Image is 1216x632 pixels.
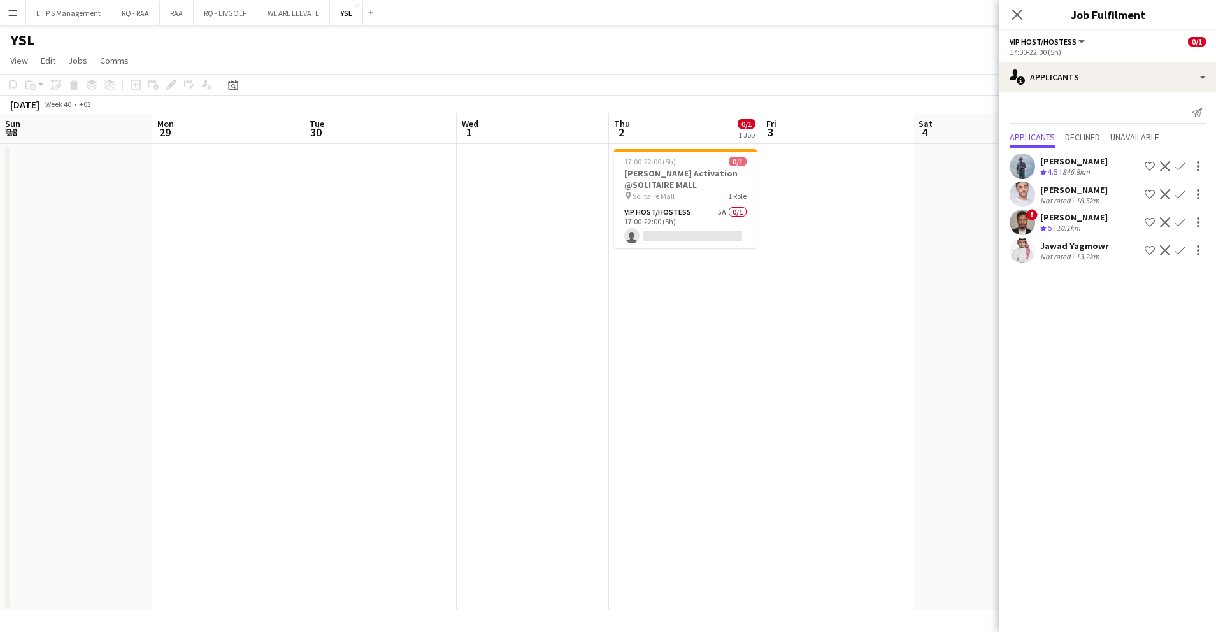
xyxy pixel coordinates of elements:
span: 4.5 [1048,167,1057,176]
h3: Job Fulfilment [999,6,1216,23]
span: Thu [614,118,630,129]
button: RAA [160,1,194,25]
span: VIP Host/Hostess [1010,37,1077,47]
div: 10.1km [1054,223,1083,234]
span: Edit [41,55,55,66]
span: ! [1026,209,1038,220]
button: VIP Host/Hostess [1010,37,1087,47]
div: Not rated [1040,252,1073,261]
a: Jobs [63,52,92,69]
span: Fri [766,118,776,129]
h3: [PERSON_NAME] Activation @SOLITAIRE MALL [614,168,757,190]
div: [DATE] [10,98,39,111]
span: Jobs [68,55,87,66]
div: 13.2km [1073,252,1102,261]
span: Mon [157,118,174,129]
button: RQ - RAA [111,1,160,25]
span: 2 [612,125,630,140]
div: Jawad Yagmowr [1040,240,1109,252]
button: L.I.P.S Management [26,1,111,25]
h1: YSL [10,31,34,50]
span: 1 [460,125,478,140]
a: Edit [36,52,61,69]
app-job-card: 17:00-22:00 (5h)0/1[PERSON_NAME] Activation @SOLITAIRE MALL Solitaire Mall1 RoleVIP Host/Hostess5... [614,149,757,248]
span: 4 [917,125,933,140]
span: Solitaire Mall [633,191,675,201]
span: 3 [764,125,776,140]
span: Comms [100,55,129,66]
span: 17:00-22:00 (5h) [624,157,676,166]
span: Tue [310,118,324,129]
div: 17:00-22:00 (5h) [1010,47,1206,57]
span: Declined [1065,133,1100,141]
span: Unavailable [1110,133,1159,141]
div: Applicants [999,62,1216,92]
button: YSL [330,1,363,25]
button: WE ARE ELEVATE [257,1,330,25]
div: 18.5km [1073,196,1102,205]
div: 1 Job [738,130,755,140]
span: Week 40 [42,99,74,109]
span: 28 [3,125,20,140]
span: 5 [1048,223,1052,233]
div: Not rated [1040,196,1073,205]
div: [PERSON_NAME] [1040,155,1108,167]
a: View [5,52,33,69]
span: 0/1 [738,119,755,129]
app-card-role: VIP Host/Hostess5A0/117:00-22:00 (5h) [614,205,757,248]
span: 1 Role [728,191,747,201]
div: +03 [79,99,91,109]
span: Sat [919,118,933,129]
span: Applicants [1010,133,1055,141]
div: [PERSON_NAME] [1040,184,1108,196]
div: 846.8km [1060,167,1092,178]
span: 30 [308,125,324,140]
span: View [10,55,28,66]
a: Comms [95,52,134,69]
span: 0/1 [1188,37,1206,47]
span: Wed [462,118,478,129]
span: 29 [155,125,174,140]
span: 0/1 [729,157,747,166]
button: RQ - LIVGOLF [194,1,257,25]
span: Sun [5,118,20,129]
div: [PERSON_NAME] [1040,212,1108,223]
